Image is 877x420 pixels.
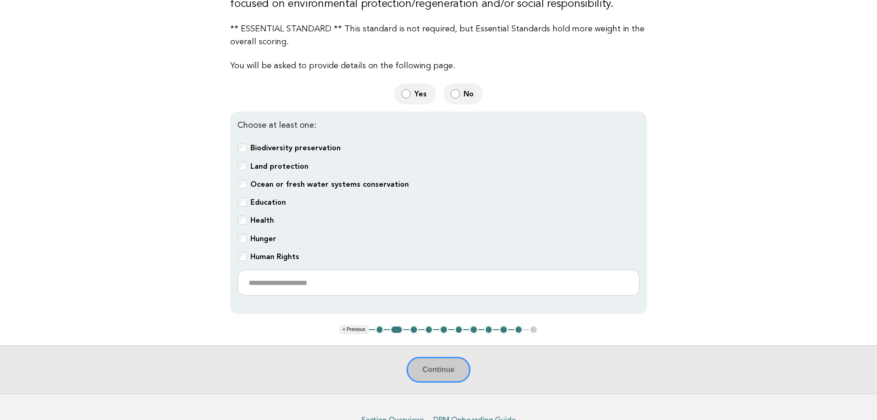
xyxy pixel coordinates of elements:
b: Health [250,216,274,225]
b: Education [250,198,286,207]
p: You will be asked to provide details on the following page. [230,59,647,72]
button: 4 [424,325,434,334]
button: 6 [454,325,464,334]
button: < Previous [339,325,369,334]
button: 8 [484,325,494,334]
button: 2 [390,325,403,334]
p: ** ESSENTIAL STANDARD ** This standard is not required, but Essential Standards hold more weight ... [230,23,647,48]
span: No [464,89,476,99]
b: Land protection [250,162,308,171]
button: 9 [499,325,508,334]
b: Human Rights [250,252,299,261]
button: 10 [514,325,523,334]
b: Ocean or fresh water systems conservation [250,180,409,189]
b: Hunger [250,234,276,243]
input: No [451,89,460,99]
button: 3 [409,325,418,334]
p: Choose at least one: [238,119,639,132]
input: Yes [401,89,411,99]
button: 7 [469,325,478,334]
b: Biodiversity preservation [250,143,341,152]
span: Yes [414,89,429,99]
button: 5 [439,325,448,334]
button: 1 [375,325,384,334]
